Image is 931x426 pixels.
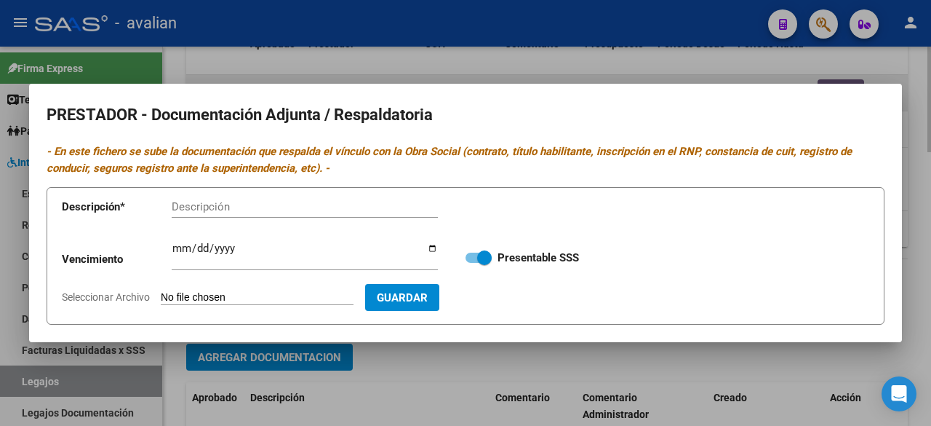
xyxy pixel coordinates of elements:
[62,291,150,303] span: Seleccionar Archivo
[498,251,579,264] strong: Presentable SSS
[47,101,884,129] h2: PRESTADOR - Documentación Adjunta / Respaldatoria
[882,376,916,411] div: Open Intercom Messenger
[377,291,428,304] span: Guardar
[62,251,172,268] p: Vencimiento
[62,199,172,216] p: Descripción
[365,284,439,311] button: Guardar
[47,145,852,175] i: - En este fichero se sube la documentación que respalda el vínculo con la Obra Social (contrato, ...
